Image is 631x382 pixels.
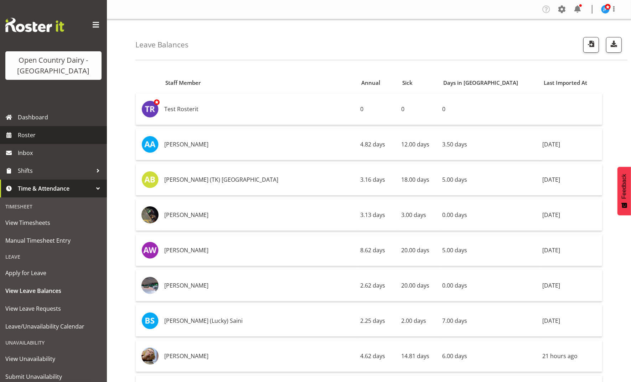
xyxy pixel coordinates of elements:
span: 20.00 days [401,282,429,289]
span: 2.25 days [360,317,385,325]
td: [PERSON_NAME] (Lucky) Saini [161,305,357,337]
h4: Leave Balances [135,41,188,49]
a: View Unavailability [2,350,105,368]
img: alan-bedford8161.jpg [141,171,159,188]
img: Rosterit website logo [5,18,64,32]
span: Manual Timesheet Entry [5,235,102,246]
span: 18.00 days [401,176,429,184]
span: 20.00 days [401,246,429,254]
span: Dashboard [18,112,103,123]
a: Apply for Leave [2,264,105,282]
td: [PERSON_NAME] [161,270,357,301]
span: Sick [402,79,413,87]
span: [DATE] [543,140,560,148]
div: Open Country Dairy - [GEOGRAPHIC_DATA] [12,55,94,76]
span: View Timesheets [5,217,102,228]
span: [DATE] [543,211,560,219]
span: 0 [401,105,404,113]
span: Time & Attendance [18,183,93,194]
span: [DATE] [543,176,560,184]
a: View Leave Balances [2,282,105,300]
span: Leave/Unavailability Calendar [5,321,102,332]
span: View Unavailability [5,353,102,364]
td: Test Rosterit [161,93,357,125]
a: View Timesheets [2,214,105,232]
span: 0 [442,105,445,113]
img: andy-webb8163.jpg [141,242,159,259]
a: View Leave Requests [2,300,105,318]
td: [PERSON_NAME] [161,340,357,372]
img: test-rosterit7563.jpg [141,100,159,118]
span: 4.82 days [360,140,385,148]
span: View Leave Balances [5,285,102,296]
span: 3.50 days [442,140,467,148]
span: 7.00 days [442,317,467,325]
div: Leave [2,249,105,264]
span: Shifts [18,165,93,176]
span: 5.00 days [442,176,467,184]
span: 3.13 days [360,211,385,219]
span: Submit Unavailability [5,371,102,382]
span: 4.62 days [360,352,385,360]
span: View Leave Requests [5,303,102,314]
td: [PERSON_NAME] (TK) [GEOGRAPHIC_DATA] [161,164,357,196]
span: 12.00 days [401,140,429,148]
span: 3.00 days [401,211,426,219]
span: Annual [361,79,380,87]
span: 0 [360,105,363,113]
span: 3.16 days [360,176,385,184]
span: [DATE] [543,246,560,254]
span: 2.62 days [360,282,385,289]
span: Inbox [18,148,103,158]
span: 14.81 days [401,352,429,360]
span: Days in [GEOGRAPHIC_DATA] [443,79,518,87]
span: [DATE] [543,317,560,325]
span: 6.00 days [442,352,467,360]
span: 0.00 days [442,211,467,219]
td: [PERSON_NAME] [161,129,357,160]
a: Manual Timesheet Entry [2,232,105,249]
a: Leave/Unavailability Calendar [2,318,105,335]
img: jason-porter10044.jpg [601,5,610,14]
span: 21 hours ago [543,352,578,360]
span: 2.00 days [401,317,426,325]
span: 8.62 days [360,246,385,254]
span: Last Imported At [544,79,587,87]
img: abhilash-antony8160.jpg [141,136,159,153]
td: [PERSON_NAME] [161,234,357,266]
span: [DATE] [543,282,560,289]
td: [PERSON_NAME] [161,199,357,231]
img: amrik-singh03ac6be936c81c43ac146ad11541ec6c.png [141,206,159,223]
span: Staff Member [165,79,201,87]
img: brent-adams6c2ed5726f1d41a690d4d5a40633ac2e.png [141,347,159,365]
span: Apply for Leave [5,268,102,278]
span: Feedback [621,174,627,199]
div: Unavailability [2,335,105,350]
div: Timesheet [2,199,105,214]
button: Import Leave Balances [583,37,599,53]
span: Roster [18,130,103,140]
img: barry-morgan1fcdc3dbfdd87109e0eae247047b2e04.png [141,277,159,294]
span: 0.00 days [442,282,467,289]
button: Feedback - Show survey [617,167,631,215]
span: 5.00 days [442,246,467,254]
img: bhupinder-saini8168.jpg [141,312,159,329]
button: Download Leave Balances [606,37,622,53]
